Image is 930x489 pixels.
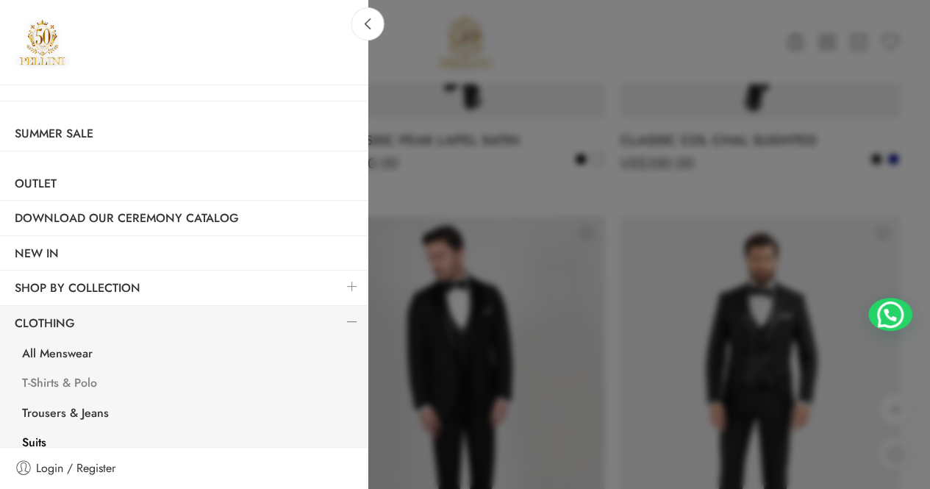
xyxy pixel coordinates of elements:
span: Login / Register [36,459,115,478]
a: Suits [7,429,368,460]
a: All Menswear [7,340,368,371]
a: Trousers & Jeans [7,400,368,430]
a: Login / Register [15,459,353,478]
a: Pellini - [15,15,70,70]
img: Pellini [15,15,70,70]
a: T-Shirts & Polo [7,370,368,400]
